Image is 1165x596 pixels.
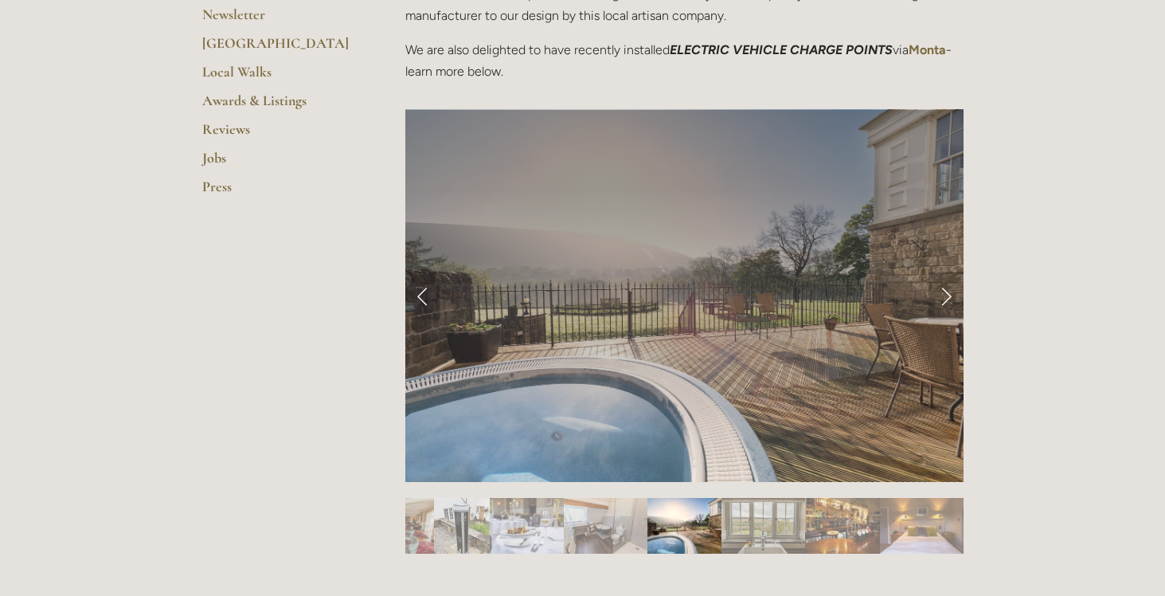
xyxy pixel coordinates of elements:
img: Slide 9 [721,498,805,554]
img: Slide 11 [880,498,964,554]
a: Local Walks [202,63,354,92]
img: Slide 6 [490,498,564,554]
img: Slide 10 [805,498,879,554]
img: Slide 8 [647,498,721,554]
a: Reviews [202,120,354,149]
img: Slide 7 [564,498,647,554]
a: Monta [909,42,946,57]
p: We are also delighted to have recently installed via - learn more below. [405,39,964,82]
a: Newsletter [202,6,354,34]
a: [GEOGRAPHIC_DATA] [202,34,354,63]
a: Previous Slide [405,272,440,320]
img: Slide 5 [434,498,490,554]
a: Next Slide [928,272,964,320]
a: Jobs [202,149,354,178]
a: Awards & Listings [202,92,354,120]
a: Press [202,178,354,206]
em: ELECTRIC VEHICLE CHARGE POINTS [670,42,893,57]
